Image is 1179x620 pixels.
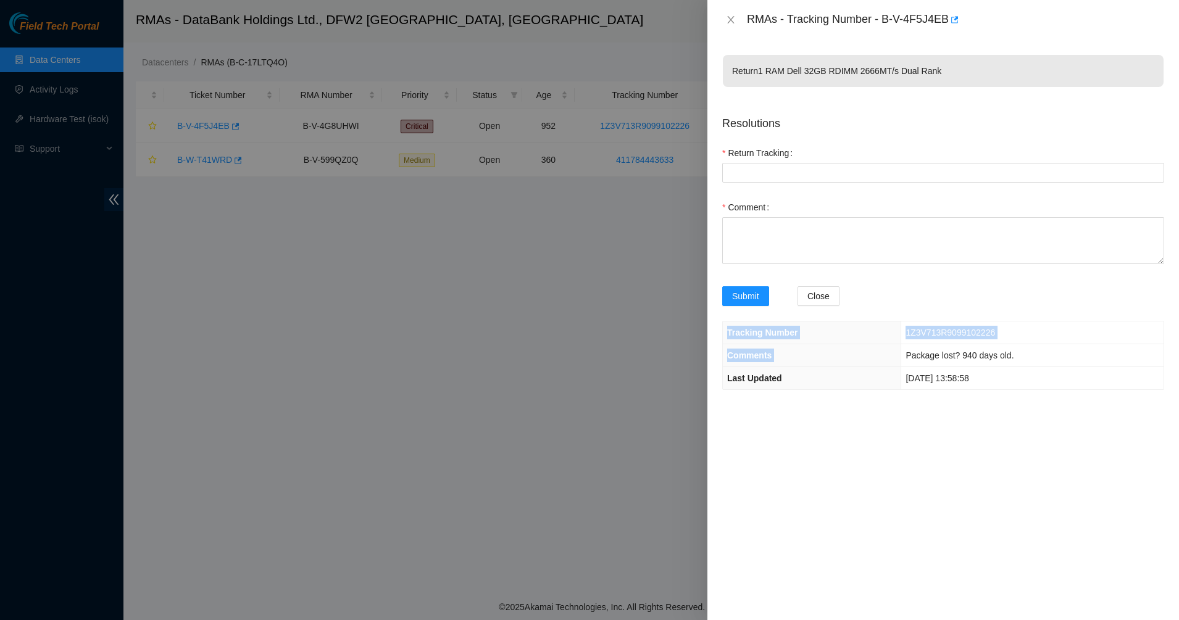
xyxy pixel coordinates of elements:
[906,350,1014,360] span: Package lost? 940 days old.
[727,328,798,337] span: Tracking Number
[722,163,1164,183] input: Return Tracking
[726,15,736,25] span: close
[722,197,774,217] label: Comment
[906,373,969,383] span: [DATE] 13:58:58
[798,286,839,306] button: Close
[727,350,772,360] span: Comments
[722,14,739,26] button: Close
[722,286,769,306] button: Submit
[722,217,1164,264] textarea: Comment
[747,10,1164,30] div: RMAs - Tracking Number - B-V-4F5J4EB
[732,289,759,303] span: Submit
[722,105,1164,132] p: Resolutions
[807,289,830,303] span: Close
[906,328,995,337] span: 1Z3V713R9099102226
[723,55,1164,87] p: Return 1 RAM Dell 32GB RDIMM 2666MT/s Dual Rank
[727,373,782,383] span: Last Updated
[722,143,798,163] label: Return Tracking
